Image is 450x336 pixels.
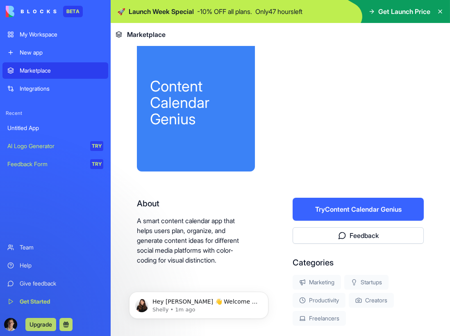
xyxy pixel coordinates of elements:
span: Launch Week Special [129,7,194,16]
p: A smart content calendar app that helps users plan, organize, and generate content ideas for diff... [137,216,240,265]
div: Marketplace [20,66,103,75]
img: logo [6,6,57,17]
div: About [137,198,240,209]
div: Untitled App [7,124,103,132]
div: Help [20,261,103,270]
a: BETA [6,6,83,17]
a: Upgrade [25,320,56,328]
a: Give feedback [2,275,108,292]
div: My Workspace [20,30,103,39]
div: Integrations [20,85,103,93]
div: Marketing [293,275,341,290]
span: 🚀 [117,7,125,16]
div: TRY [90,159,103,169]
div: Feedback Form [7,160,84,168]
div: BETA [63,6,83,17]
a: My Workspace [2,26,108,43]
a: Integrations [2,80,108,97]
button: Upgrade [25,318,56,331]
button: Feedback [293,227,424,244]
img: ACg8ocI2WB1ZPLc7CstIbHh2id3vNQsJypoEvRpeRj02NlJhpsMkOEcj=s96-c [4,318,17,331]
div: Content Calendar Genius [150,78,242,127]
div: Give feedback [20,279,103,288]
div: Startups [344,275,389,290]
span: Get Launch Price [378,7,430,16]
span: Recent [2,110,108,117]
a: Feedback FormTRY [2,156,108,172]
div: Team [20,243,103,251]
div: TRY [90,141,103,151]
a: Get Started [2,293,108,310]
a: Untitled App [2,120,108,136]
span: Marketplace [127,30,166,39]
div: Freelancers [293,311,346,326]
div: New app [20,48,103,57]
a: AI Logo GeneratorTRY [2,138,108,154]
div: Creators [349,293,394,308]
a: Team [2,239,108,256]
a: Help [2,257,108,274]
div: Productivity [293,293,345,308]
div: AI Logo Generator [7,142,84,150]
div: Categories [293,257,424,268]
div: Get Started [20,297,103,306]
a: New app [2,44,108,61]
a: Marketplace [2,62,108,79]
p: Only 47 hours left [255,7,302,16]
button: TryContent Calendar Genius [293,198,424,221]
iframe: Intercom notifications message [117,274,281,332]
p: - 10 % OFF all plans. [197,7,252,16]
